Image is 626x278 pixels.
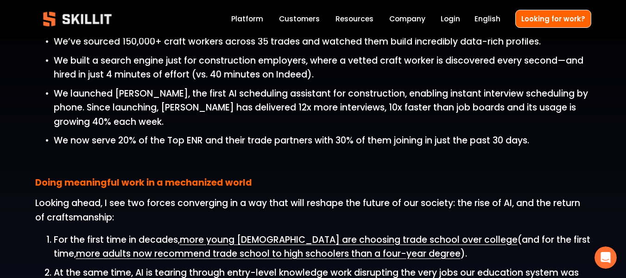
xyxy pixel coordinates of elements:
iframe: Intercom live chat [594,246,617,269]
a: Login [441,13,460,26]
span: ). [461,247,467,260]
a: Looking for work? [515,10,591,28]
div: language picker [474,13,500,26]
a: Customers [279,13,320,26]
strong: Doing meaningful work in a mechanized world [35,176,252,191]
span: Looking ahead, I see two forces converging in a way that will reshape the future of our society: ... [35,197,582,224]
p: We’ve sourced 150,000+ craft workers across 35 trades and watched them build incredibly data-rich... [54,35,591,49]
a: more adults now recommend trade school to high schoolers than a four-year degree [76,247,461,260]
a: folder dropdown [335,13,373,26]
span: For the first time in decades, [54,233,180,246]
a: more young [DEMOGRAPHIC_DATA] are choosing trade school over college [180,233,518,246]
span: We built a search engine just for construction employers, where a vetted craft worker is discover... [54,54,586,81]
img: Skillit [35,5,120,33]
span: Resources [335,13,373,24]
a: Company [389,13,425,26]
span: English [474,13,500,24]
a: Platform [231,13,263,26]
span: We now serve 20% of the Top ENR and their trade partners with 30% of them joining in just the pas... [54,134,529,147]
span: We launched [PERSON_NAME], the first AI scheduling assistant for construction, enabling instant i... [54,87,590,128]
